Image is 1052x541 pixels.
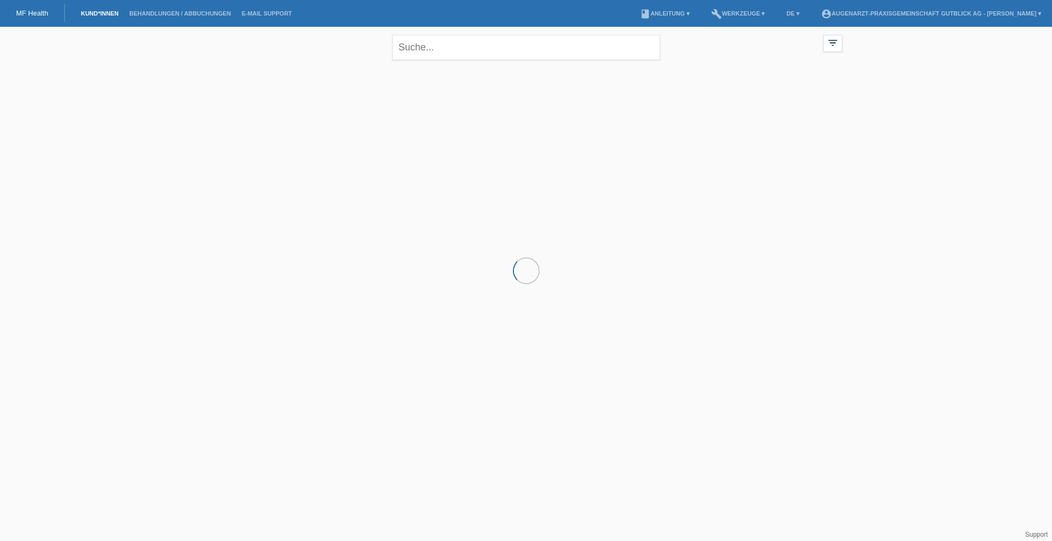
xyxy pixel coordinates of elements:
[1025,531,1048,538] a: Support
[392,35,660,60] input: Suche...
[236,10,297,17] a: E-Mail Support
[706,10,771,17] a: buildWerkzeuge ▾
[827,37,839,49] i: filter_list
[640,9,651,19] i: book
[821,9,832,19] i: account_circle
[781,10,804,17] a: DE ▾
[816,10,1047,17] a: account_circleAugenarzt-Praxisgemeinschaft Gutblick AG - [PERSON_NAME] ▾
[16,9,48,17] a: MF Health
[124,10,236,17] a: Behandlungen / Abbuchungen
[76,10,124,17] a: Kund*innen
[711,9,722,19] i: build
[635,10,695,17] a: bookAnleitung ▾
